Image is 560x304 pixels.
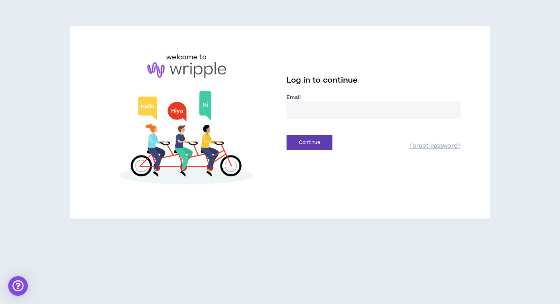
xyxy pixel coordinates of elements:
[287,75,358,86] span: Log in to continue
[147,62,226,78] img: logo-brand.png
[99,86,273,192] img: Welcome to Wripple
[8,276,28,296] div: Open Intercom Messenger
[287,94,461,101] label: Email
[166,52,207,62] h6: welcome to
[409,142,461,150] a: Forgot Password?
[287,135,332,150] button: Continue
